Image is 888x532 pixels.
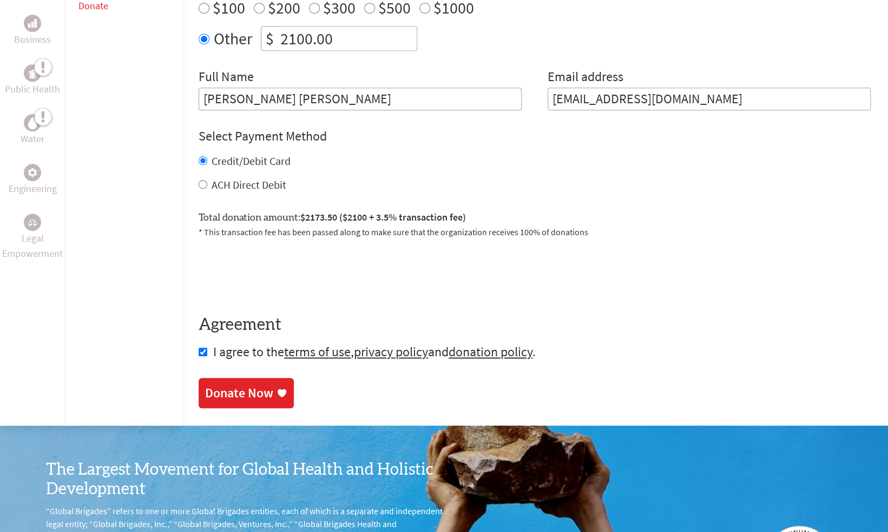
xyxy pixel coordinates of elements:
[21,131,44,147] p: Water
[2,214,63,261] a: Legal EmpowermentLegal Empowerment
[9,164,57,196] a: EngineeringEngineering
[213,343,536,360] span: I agree to the , and .
[24,164,41,181] div: Engineering
[5,64,60,97] a: Public HealthPublic Health
[199,251,363,294] iframe: reCAPTCHA
[28,117,37,129] img: Water
[46,460,444,499] h3: The Largest Movement for Global Health and Holistic Development
[28,168,37,177] img: Engineering
[24,114,41,131] div: Water
[14,15,51,47] a: BusinessBusiness
[261,26,278,50] div: $
[212,154,291,168] label: Credit/Debit Card
[199,68,254,88] label: Full Name
[548,88,871,110] input: Your Email
[205,384,273,402] div: Donate Now
[199,88,522,110] input: Enter Full Name
[354,343,428,360] a: privacy policy
[24,15,41,32] div: Business
[9,181,57,196] p: Engineering
[5,82,60,97] p: Public Health
[199,315,871,335] h4: Agreement
[28,19,37,28] img: Business
[28,219,37,225] img: Legal Empowerment
[199,210,466,225] label: Total donation amount:
[284,343,351,360] a: terms of use
[24,64,41,82] div: Public Health
[24,214,41,231] div: Legal Empowerment
[300,211,466,223] span: $2173.50 ($2100 + 3.5% transaction fee)
[14,32,51,47] p: Business
[199,225,871,238] p: * This transaction fee has been passed along to make sure that the organization receives 100% of ...
[199,128,871,145] h4: Select Payment Method
[214,26,252,51] label: Other
[199,378,294,408] a: Donate Now
[28,68,37,78] img: Public Health
[21,114,44,147] a: WaterWater
[449,343,532,360] a: donation policy
[278,26,417,50] input: Enter Amount
[2,231,63,261] p: Legal Empowerment
[212,178,286,191] label: ACH Direct Debit
[548,68,623,88] label: Email address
